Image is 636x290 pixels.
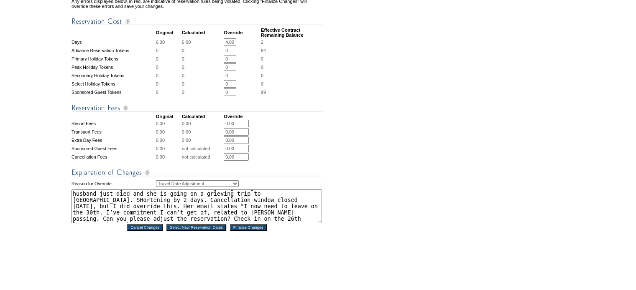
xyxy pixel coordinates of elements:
td: Original [156,114,181,119]
td: not calculated [182,153,223,161]
td: Override [224,114,260,119]
input: Select New Reservation Dates [166,224,226,231]
td: Sponsored Guest Tokens [72,88,155,96]
td: not calculated [182,145,223,152]
td: 0 [182,47,223,54]
span: 0 [261,81,263,86]
td: Resort Fees [72,120,155,127]
td: Days [72,38,155,46]
td: 0 [156,80,181,88]
td: 0.00 [182,136,223,144]
td: 0.00 [156,153,181,161]
span: 2 [261,40,263,45]
td: 0.00 [156,136,181,144]
td: Select Holiday Tokens [72,80,155,88]
td: Extra Day Fees [72,136,155,144]
td: Transport Fees [72,128,155,136]
td: Original [156,28,181,38]
td: 0 [182,55,223,63]
td: Secondary Holiday Tokens [72,72,155,79]
td: Advance Reservation Tokens [72,47,155,54]
td: Reason for Override: [72,179,155,189]
span: 94 [261,48,266,53]
td: 0 [156,63,181,71]
td: 0 [156,47,181,54]
img: Reservation Cost [72,16,322,27]
td: 6.00 [156,38,181,46]
td: Sponsored Guest Fees [72,145,155,152]
img: Explanation of Changes [72,167,322,178]
td: Calculated [182,28,223,38]
td: 0 [182,72,223,79]
span: 0 [261,56,263,61]
td: 6.00 [182,38,223,46]
td: Effective Contract Remaining Balance [261,28,322,38]
td: Override [224,28,260,38]
td: 0 [182,63,223,71]
span: 0 [261,73,263,78]
td: 0 [156,88,181,96]
img: Reservation Fees [72,103,322,113]
td: 0.00 [156,120,181,127]
td: Calculated [182,114,223,119]
td: 0 [182,80,223,88]
td: 0.00 [182,128,223,136]
td: 0 [156,55,181,63]
td: 0.00 [182,120,223,127]
td: 0 [182,88,223,96]
span: 0 [261,65,263,70]
td: 0.00 [156,128,181,136]
td: Cancellation Fees [72,153,155,161]
span: 99 [261,90,266,95]
input: Finalize Changes [230,224,267,231]
input: Cancel Changes [127,224,163,231]
td: 0.00 [156,145,181,152]
td: Primary Holiday Tokens [72,55,155,63]
td: 0 [156,72,181,79]
td: Peak Holiday Tokens [72,63,155,71]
